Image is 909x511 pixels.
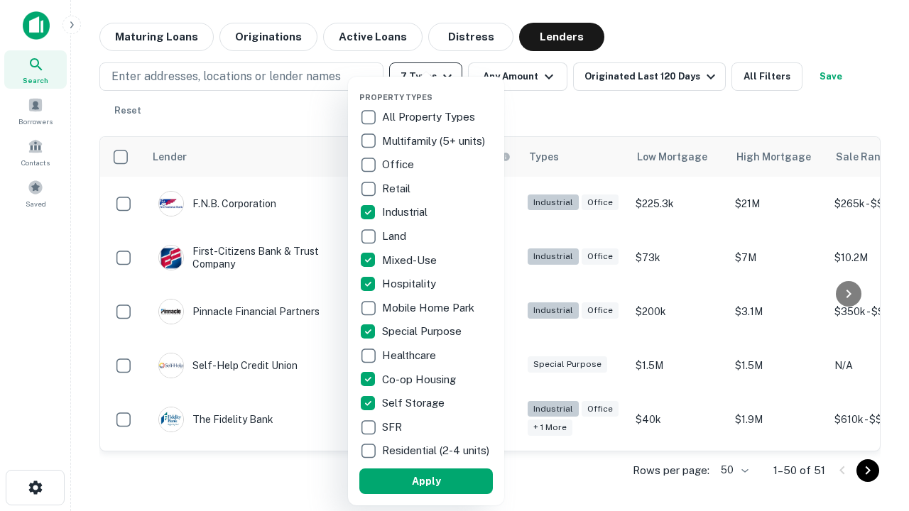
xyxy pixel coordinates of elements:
[382,156,417,173] p: Office
[382,300,477,317] p: Mobile Home Park
[382,419,405,436] p: SFR
[382,109,478,126] p: All Property Types
[382,275,439,292] p: Hospitality
[382,252,440,269] p: Mixed-Use
[382,442,492,459] p: Residential (2-4 units)
[382,323,464,340] p: Special Purpose
[382,347,439,364] p: Healthcare
[838,352,909,420] iframe: Chat Widget
[382,204,430,221] p: Industrial
[382,180,413,197] p: Retail
[359,468,493,494] button: Apply
[382,133,488,150] p: Multifamily (5+ units)
[382,371,459,388] p: Co-op Housing
[382,228,409,245] p: Land
[359,93,432,101] span: Property Types
[382,395,447,412] p: Self Storage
